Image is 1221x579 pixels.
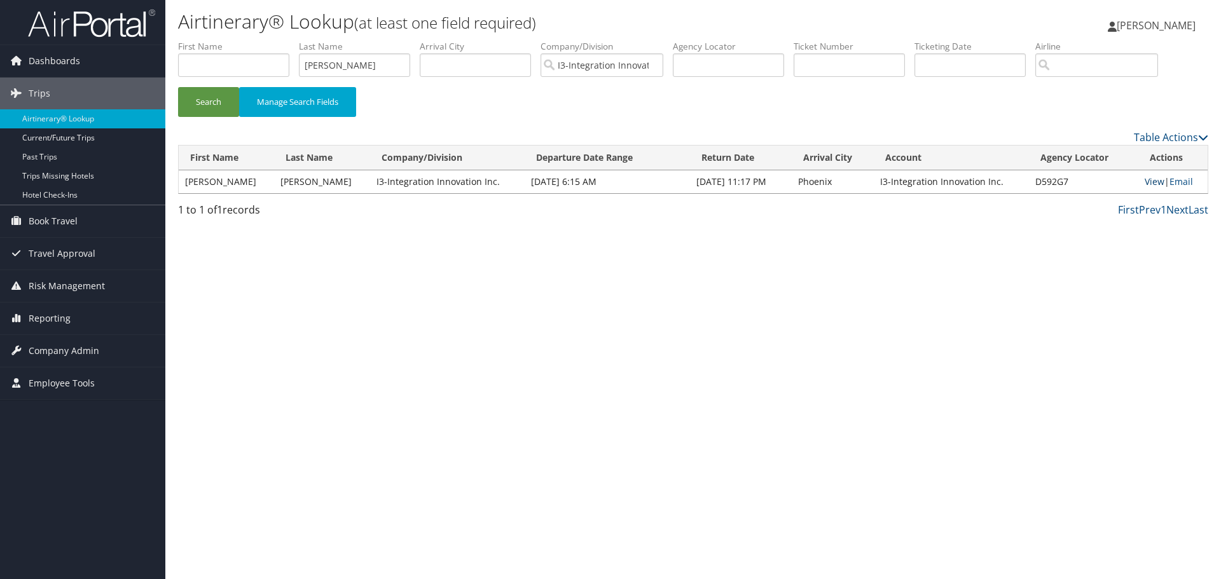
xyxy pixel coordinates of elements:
[29,367,95,399] span: Employee Tools
[29,78,50,109] span: Trips
[1134,130,1208,144] a: Table Actions
[690,170,792,193] td: [DATE] 11:17 PM
[29,335,99,367] span: Company Admin
[792,170,874,193] td: Phoenix
[792,146,874,170] th: Arrival City: activate to sort column ascending
[525,146,690,170] th: Departure Date Range: activate to sort column ascending
[1117,18,1196,32] span: [PERSON_NAME]
[1035,40,1168,53] label: Airline
[874,170,1029,193] td: I3-Integration Innovation Inc.
[217,203,223,217] span: 1
[354,12,536,33] small: (at least one field required)
[178,8,865,35] h1: Airtinerary® Lookup
[673,40,794,53] label: Agency Locator
[1029,146,1138,170] th: Agency Locator: activate to sort column ascending
[1138,146,1208,170] th: Actions
[1118,203,1139,217] a: First
[1161,203,1166,217] a: 1
[28,8,155,38] img: airportal-logo.png
[299,40,420,53] label: Last Name
[1139,203,1161,217] a: Prev
[1029,170,1138,193] td: D592G7
[29,270,105,302] span: Risk Management
[274,170,369,193] td: [PERSON_NAME]
[370,146,525,170] th: Company/Division
[874,146,1029,170] th: Account: activate to sort column ascending
[1189,203,1208,217] a: Last
[178,40,299,53] label: First Name
[1169,175,1193,187] a: Email
[179,170,274,193] td: [PERSON_NAME]
[525,170,690,193] td: [DATE] 6:15 AM
[178,202,422,224] div: 1 to 1 of records
[29,205,78,237] span: Book Travel
[1145,175,1164,187] a: View
[370,170,525,193] td: I3-Integration Innovation Inc.
[1108,6,1208,44] a: [PERSON_NAME]
[1166,203,1189,217] a: Next
[541,40,673,53] label: Company/Division
[29,45,80,77] span: Dashboards
[274,146,369,170] th: Last Name: activate to sort column ascending
[690,146,792,170] th: Return Date: activate to sort column ascending
[1138,170,1208,193] td: |
[178,87,239,117] button: Search
[179,146,274,170] th: First Name: activate to sort column ascending
[794,40,914,53] label: Ticket Number
[29,238,95,269] span: Travel Approval
[29,303,71,334] span: Reporting
[420,40,541,53] label: Arrival City
[239,87,356,117] button: Manage Search Fields
[914,40,1035,53] label: Ticketing Date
